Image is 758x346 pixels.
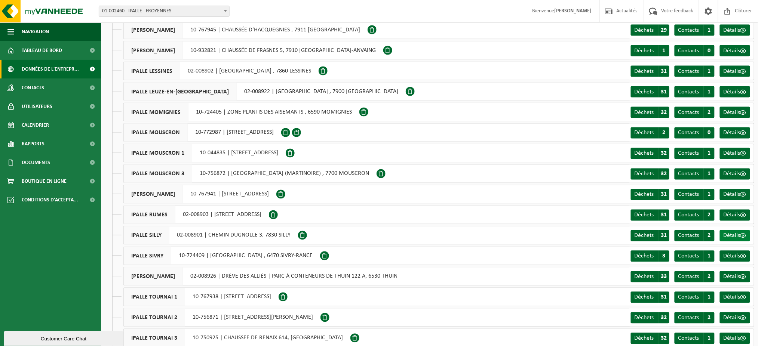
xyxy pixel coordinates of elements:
[123,164,377,183] div: 10-756872 | [GEOGRAPHIC_DATA] (MARTINOIRE) , 7700 MOUSCRON
[22,60,79,78] span: Données de l'entrepr...
[720,189,750,200] a: Détails
[635,315,654,321] span: Déchets
[635,253,654,259] span: Déchets
[678,253,699,259] span: Contacts
[724,274,740,280] span: Détails
[720,210,750,221] a: Détails
[124,165,192,183] span: IPALLE MOUSCRON 3
[658,25,669,36] span: 29
[635,171,654,177] span: Déchets
[678,109,699,115] span: Contacts
[658,189,669,200] span: 31
[724,89,740,95] span: Détails
[123,247,320,265] div: 10-724409 | [GEOGRAPHIC_DATA] , 6470 SIVRY-RANCE
[631,148,669,159] a: Déchets 32
[675,312,715,324] a: Contacts 2
[123,21,368,39] div: 10-767945 | CHAUSSÉE D'HACQUEGNIES , 7911 [GEOGRAPHIC_DATA]
[724,212,740,218] span: Détails
[724,151,740,157] span: Détails
[635,151,654,157] span: Déchets
[720,25,750,36] a: Détails
[678,294,699,300] span: Contacts
[703,210,715,221] span: 2
[720,230,750,241] a: Détails
[720,86,750,98] a: Détails
[631,251,669,262] a: Déchets 3
[124,124,188,142] span: IPALLE MOUSCRON
[635,27,654,33] span: Déchets
[4,330,125,346] iframe: chat widget
[99,6,230,17] span: 01-002460 - IPALLE - FROYENNES
[123,62,319,80] div: 02-008902 | [GEOGRAPHIC_DATA] , 7860 LESSINES
[724,48,740,54] span: Détails
[124,226,169,244] span: IPALLE SILLY
[635,68,654,74] span: Déchets
[720,333,750,344] a: Détails
[635,130,654,136] span: Déchets
[124,41,183,59] span: [PERSON_NAME]
[631,271,669,282] a: Déchets 33
[124,309,185,327] span: IPALLE TOURNAI 2
[703,45,715,56] span: 0
[703,230,715,241] span: 2
[631,230,669,241] a: Déchets 31
[724,27,740,33] span: Détails
[678,89,699,95] span: Contacts
[123,144,286,163] div: 10-044835 | [STREET_ADDRESS]
[703,312,715,324] span: 2
[720,169,750,180] a: Détails
[635,274,654,280] span: Déchets
[703,333,715,344] span: 1
[124,103,188,121] span: IPALLE MOMIGNIES
[703,25,715,36] span: 1
[675,127,715,139] a: Contacts 0
[631,107,669,118] a: Déchets 32
[635,48,654,54] span: Déchets
[631,25,669,36] a: Déchets 29
[720,271,750,282] a: Détails
[123,82,406,101] div: 02-008922 | [GEOGRAPHIC_DATA] , 7900 [GEOGRAPHIC_DATA]
[631,169,669,180] a: Déchets 32
[678,151,699,157] span: Contacts
[658,86,669,98] span: 31
[675,189,715,200] a: Contacts 1
[22,135,45,153] span: Rapports
[724,130,740,136] span: Détails
[635,233,654,239] span: Déchets
[720,148,750,159] a: Détails
[631,210,669,221] a: Déchets 31
[658,45,669,56] span: 1
[631,312,669,324] a: Déchets 32
[658,251,669,262] span: 3
[703,271,715,282] span: 2
[703,86,715,98] span: 1
[123,288,279,306] div: 10-767938 | [STREET_ADDRESS]
[123,267,405,286] div: 02-008926 | DRÈVE DES ALLIÉS | PARC À CONTENEURS DE THUIN 122 A, 6530 THUIN
[658,292,669,303] span: 31
[703,148,715,159] span: 1
[724,315,740,321] span: Détails
[724,171,740,177] span: Détails
[635,89,654,95] span: Déchets
[678,274,699,280] span: Contacts
[631,86,669,98] a: Déchets 31
[678,48,699,54] span: Contacts
[678,212,699,218] span: Contacts
[678,315,699,321] span: Contacts
[555,8,592,14] strong: [PERSON_NAME]
[635,192,654,198] span: Déchets
[631,45,669,56] a: Déchets 1
[724,68,740,74] span: Détails
[123,103,359,121] div: 10-724405 | ZONE PLANTIS DES AISEMANTS , 6590 MOMIGNIES
[124,247,171,265] span: IPALLE SIVRY
[703,292,715,303] span: 1
[123,308,320,327] div: 10-756871 | [STREET_ADDRESS][PERSON_NAME]
[720,66,750,77] a: Détails
[123,226,298,245] div: 02-008901 | CHEMIN DUGNOLLE 3, 7830 SILLY
[675,210,715,221] a: Contacts 2
[635,294,654,300] span: Déchets
[675,230,715,241] a: Contacts 2
[631,66,669,77] a: Déchets 31
[724,192,740,198] span: Détails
